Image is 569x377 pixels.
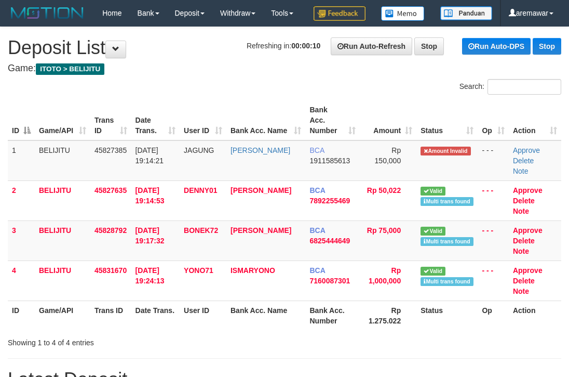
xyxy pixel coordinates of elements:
[305,100,360,140] th: Bank Acc. Number: activate to sort column ascending
[421,267,445,276] span: Valid transaction
[184,266,213,275] span: YONO71
[414,37,444,55] a: Stop
[478,180,508,220] td: - - -
[8,63,561,74] h4: Game:
[309,277,350,285] span: Copy 7160087301 to clipboard
[8,220,35,261] td: 3
[367,186,401,194] span: Rp 50,022
[513,146,540,154] a: Approve
[291,42,320,50] strong: 00:00:10
[360,100,416,140] th: Amount: activate to sort column ascending
[231,266,275,275] a: ISMARYONO
[513,266,543,275] a: Approve
[231,226,291,235] a: [PERSON_NAME]
[8,180,35,220] td: 2
[35,220,90,261] td: BELIJITU
[8,140,35,181] td: 1
[231,146,290,154] a: [PERSON_NAME]
[440,6,492,20] img: panduan.png
[36,63,104,75] span: ITOTO > BELIJITU
[421,227,445,236] span: Valid transaction
[136,186,165,205] span: [DATE] 19:14:53
[35,180,90,220] td: BELIJITU
[35,301,90,330] th: Game/API
[478,261,508,301] td: - - -
[90,100,131,140] th: Trans ID: activate to sort column ascending
[331,37,412,55] a: Run Auto-Refresh
[94,186,127,194] span: 45827635
[8,333,229,348] div: Showing 1 to 4 of 4 entries
[421,237,473,246] span: Multiple matching transaction found in bank
[90,301,131,330] th: Trans ID
[8,261,35,301] td: 4
[309,186,325,194] span: BCA
[513,207,529,215] a: Note
[136,226,165,245] span: [DATE] 19:17:32
[8,5,87,21] img: MOTION_logo.png
[180,301,226,330] th: User ID
[309,146,324,154] span: BCA
[462,38,531,55] a: Run Auto-DPS
[478,301,508,330] th: Op
[509,301,561,330] th: Action
[309,266,325,275] span: BCA
[513,247,529,255] a: Note
[360,301,416,330] th: Rp 1.275.022
[478,100,508,140] th: Op: activate to sort column ascending
[131,301,180,330] th: Date Trans.
[136,266,165,285] span: [DATE] 19:24:13
[513,167,529,175] a: Note
[184,226,218,235] span: BONEK72
[513,197,535,205] a: Delete
[487,79,561,95] input: Search:
[459,79,561,95] label: Search:
[314,6,365,21] img: Feedback.jpg
[367,226,401,235] span: Rp 75,000
[226,100,306,140] th: Bank Acc. Name: activate to sort column ascending
[184,146,214,154] span: JAGUNG
[8,100,35,140] th: ID: activate to sort column descending
[509,100,561,140] th: Action: activate to sort column ascending
[513,277,535,285] a: Delete
[231,186,291,194] a: [PERSON_NAME]
[35,140,90,181] td: BELIJITU
[8,301,35,330] th: ID
[478,220,508,261] td: - - -
[513,226,543,235] a: Approve
[247,42,320,50] span: Refreshing in:
[416,301,478,330] th: Status
[226,301,306,330] th: Bank Acc. Name
[131,100,180,140] th: Date Trans.: activate to sort column ascending
[94,266,127,275] span: 45831670
[309,237,350,245] span: Copy 6825444649 to clipboard
[184,186,218,194] span: DENNY01
[513,186,543,194] a: Approve
[369,266,401,285] span: Rp 1,000,000
[381,6,425,21] img: Button%20Memo.svg
[416,100,478,140] th: Status: activate to sort column ascending
[180,100,226,140] th: User ID: activate to sort column ascending
[35,100,90,140] th: Game/API: activate to sort column ascending
[421,147,470,155] span: Amount is not matched
[421,197,473,206] span: Multiple matching transaction found in bank
[513,237,535,245] a: Delete
[94,146,127,154] span: 45827385
[421,187,445,196] span: Valid transaction
[8,37,561,58] h1: Deposit List
[136,146,164,165] span: [DATE] 19:14:21
[309,157,350,165] span: Copy 1911585613 to clipboard
[478,140,508,181] td: - - -
[305,301,360,330] th: Bank Acc. Number
[533,38,561,55] a: Stop
[309,197,350,205] span: Copy 7892255469 to clipboard
[94,226,127,235] span: 45828792
[309,226,325,235] span: BCA
[513,287,529,295] a: Note
[421,277,473,286] span: Multiple matching transaction found in bank
[513,157,534,165] a: Delete
[375,146,401,165] span: Rp 150,000
[35,261,90,301] td: BELIJITU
